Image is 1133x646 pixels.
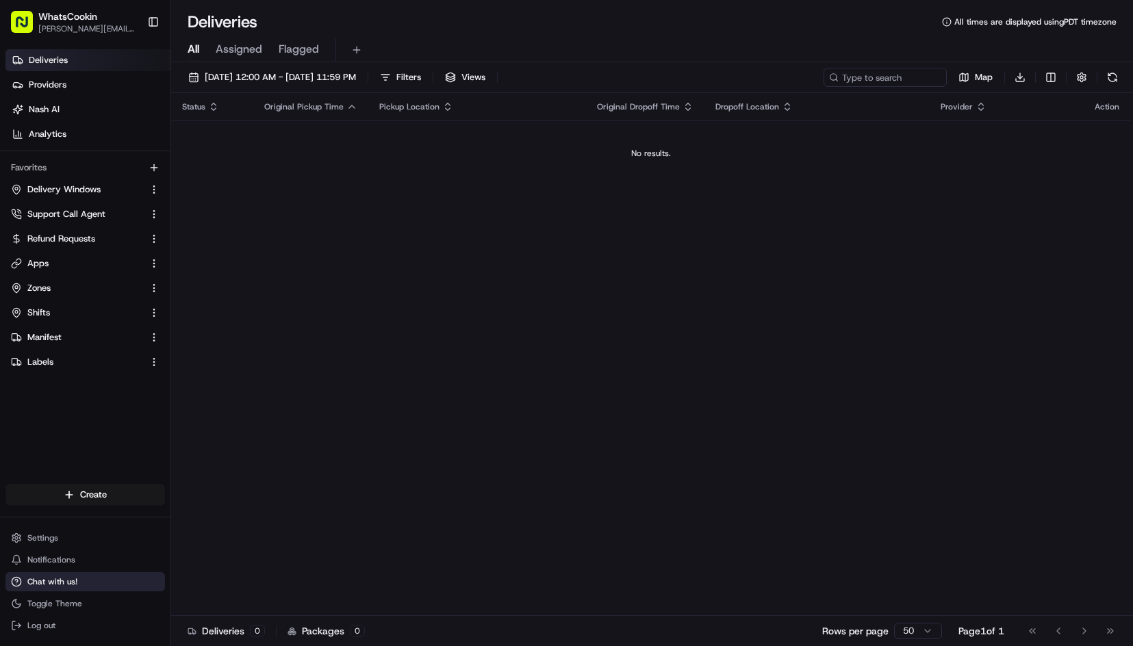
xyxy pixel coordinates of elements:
[188,11,257,33] h1: Deliveries
[5,572,165,591] button: Chat with us!
[5,74,170,96] a: Providers
[27,307,50,319] span: Shifts
[822,624,889,638] p: Rows per page
[14,131,38,155] img: 1736555255976-a54dd68f-1ca7-489b-9aae-adbdc363a1c4
[250,625,265,637] div: 0
[439,68,492,87] button: Views
[216,41,262,57] span: Assigned
[1103,68,1122,87] button: Refresh
[824,68,947,87] input: Type to search
[5,484,165,506] button: Create
[182,101,205,112] span: Status
[27,532,58,543] span: Settings
[374,68,427,87] button: Filters
[11,257,143,270] a: Apps
[14,307,25,318] div: 📗
[97,339,166,350] a: Powered byPylon
[129,306,220,320] span: API Documentation
[958,624,1004,638] div: Page 1 of 1
[5,351,165,373] button: Labels
[80,489,107,501] span: Create
[27,208,105,220] span: Support Call Agent
[27,576,77,587] span: Chat with us!
[954,16,1117,27] span: All times are displayed using PDT timezone
[5,49,170,71] a: Deliveries
[53,212,81,223] span: [DATE]
[29,103,60,116] span: Nash AI
[350,625,365,637] div: 0
[14,178,92,189] div: Past conversations
[5,302,165,324] button: Shifts
[29,131,53,155] img: 8571987876998_91fb9ceb93ad5c398215_72.jpg
[103,249,107,260] span: •
[38,23,136,34] button: [PERSON_NAME][EMAIL_ADDRESS][DOMAIN_NAME]
[27,250,38,261] img: 1736555255976-a54dd68f-1ca7-489b-9aae-adbdc363a1c4
[182,68,362,87] button: [DATE] 12:00 AM - [DATE] 11:59 PM
[62,131,225,144] div: Start new chat
[14,55,249,77] p: Welcome 👋
[188,41,199,57] span: All
[5,203,165,225] button: Support Call Agent
[11,208,143,220] a: Support Call Agent
[5,123,170,145] a: Analytics
[379,101,440,112] span: Pickup Location
[136,339,166,350] span: Pylon
[27,257,49,270] span: Apps
[205,71,356,83] span: [DATE] 12:00 AM - [DATE] 11:59 PM
[27,331,62,344] span: Manifest
[264,101,344,112] span: Original Pickup Time
[27,183,101,196] span: Delivery Windows
[5,157,165,179] div: Favorites
[1095,101,1119,112] div: Action
[29,128,66,140] span: Analytics
[177,148,1125,159] div: No results.
[715,101,779,112] span: Dropoff Location
[110,300,225,325] a: 💻API Documentation
[288,624,365,638] div: Packages
[941,101,973,112] span: Provider
[27,306,105,320] span: Knowledge Base
[42,249,100,260] span: Regen Pajulas
[233,135,249,151] button: Start new chat
[5,179,165,201] button: Delivery Windows
[110,249,138,260] span: [DATE]
[188,624,265,638] div: Deliveries
[5,253,165,274] button: Apps
[279,41,319,57] span: Flagged
[27,598,82,609] span: Toggle Theme
[62,144,188,155] div: We're available if you need us!
[212,175,249,192] button: See all
[27,282,51,294] span: Zones
[29,54,68,66] span: Deliveries
[8,300,110,325] a: 📗Knowledge Base
[38,10,97,23] button: WhatsCookin
[27,233,95,245] span: Refund Requests
[952,68,999,87] button: Map
[27,554,75,565] span: Notifications
[11,183,143,196] a: Delivery Windows
[11,331,143,344] a: Manifest
[5,277,165,299] button: Zones
[27,356,53,368] span: Labels
[5,5,142,38] button: WhatsCookin[PERSON_NAME][EMAIL_ADDRESS][DOMAIN_NAME]
[5,228,165,250] button: Refund Requests
[5,528,165,547] button: Settings
[975,71,993,83] span: Map
[45,212,50,223] span: •
[11,356,143,368] a: Labels
[14,236,36,258] img: Regen Pajulas
[29,79,66,91] span: Providers
[5,550,165,569] button: Notifications
[5,594,165,613] button: Toggle Theme
[5,326,165,348] button: Manifest
[461,71,485,83] span: Views
[597,101,680,112] span: Original Dropoff Time
[5,616,165,635] button: Log out
[116,307,127,318] div: 💻
[396,71,421,83] span: Filters
[14,14,41,41] img: Nash
[5,99,170,120] a: Nash AI
[11,282,143,294] a: Zones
